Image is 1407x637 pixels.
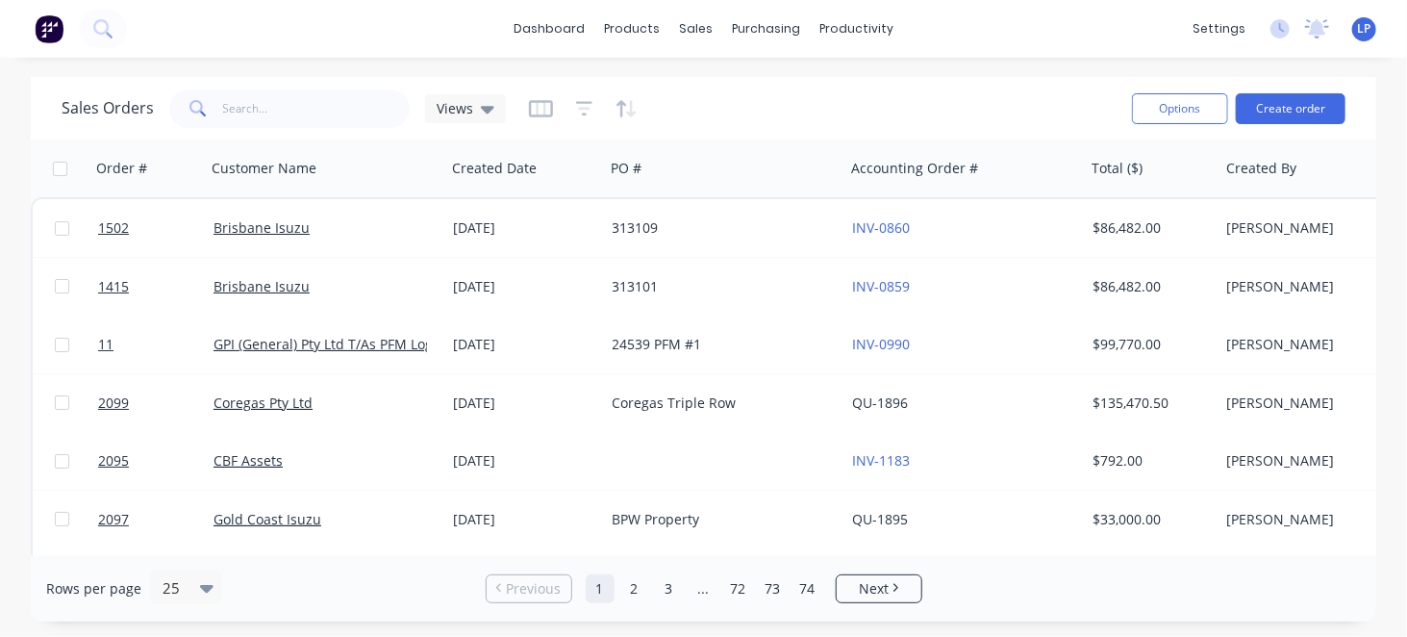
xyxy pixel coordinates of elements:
[1093,510,1206,529] div: $33,000.00
[852,218,910,237] a: INV-0860
[454,451,597,471] div: [DATE]
[722,14,810,43] div: purchasing
[1358,20,1371,38] span: LP
[98,491,214,548] a: 2097
[223,89,411,128] input: Search...
[852,451,910,470] a: INV-1183
[98,218,129,238] span: 1502
[1183,14,1255,43] div: settings
[46,579,141,599] span: Rows per page
[437,98,473,118] span: Views
[504,14,594,43] a: dashboard
[452,159,537,178] div: Created Date
[478,574,930,603] ul: Pagination
[62,99,154,117] h1: Sales Orders
[1092,159,1143,178] div: Total ($)
[35,14,63,43] img: Factory
[611,159,641,178] div: PO #
[214,451,283,470] a: CBF Assets
[98,258,214,316] a: 1415
[594,14,669,43] div: products
[1093,218,1206,238] div: $86,482.00
[96,159,147,178] div: Order #
[454,510,597,529] div: [DATE]
[586,574,615,603] a: Page 1 is your current page
[613,277,826,296] div: 313101
[487,579,571,599] a: Previous page
[669,14,722,43] div: sales
[214,218,310,237] a: Brisbane Isuzu
[214,510,321,528] a: Gold Coast Isuzu
[98,394,129,413] span: 2099
[810,14,903,43] div: productivity
[214,394,313,412] a: Coregas Pty Ltd
[620,574,649,603] a: Page 2
[837,579,921,599] a: Next page
[759,574,788,603] a: Page 73
[851,159,978,178] div: Accounting Order #
[454,335,597,354] div: [DATE]
[214,335,465,353] a: GPI (General) Pty Ltd T/As PFM Logistics
[613,335,826,354] div: 24539 PFM #1
[793,574,822,603] a: Page 74
[613,394,826,413] div: Coregas Triple Row
[214,277,310,295] a: Brisbane Isuzu
[98,316,214,373] a: 11
[98,335,113,354] span: 11
[454,277,597,296] div: [DATE]
[1093,451,1206,471] div: $792.00
[1093,335,1206,354] div: $99,770.00
[98,374,214,432] a: 2099
[1093,394,1206,413] div: $135,470.50
[852,394,908,412] a: QU-1896
[852,510,908,528] a: QU-1895
[655,574,684,603] a: Page 3
[613,218,826,238] div: 313109
[1236,93,1345,124] button: Create order
[613,510,826,529] div: BPW Property
[852,277,910,295] a: INV-0859
[98,432,214,490] a: 2095
[1132,93,1228,124] button: Options
[506,579,561,599] span: Previous
[212,159,316,178] div: Customer Name
[454,218,597,238] div: [DATE]
[859,579,889,599] span: Next
[852,335,910,353] a: INV-0990
[98,548,214,606] a: 2098
[690,574,718,603] a: Jump forward
[98,277,129,296] span: 1415
[98,510,129,529] span: 2097
[98,199,214,257] a: 1502
[1226,159,1296,178] div: Created By
[454,394,597,413] div: [DATE]
[1093,277,1206,296] div: $86,482.00
[98,451,129,471] span: 2095
[724,574,753,603] a: Page 72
